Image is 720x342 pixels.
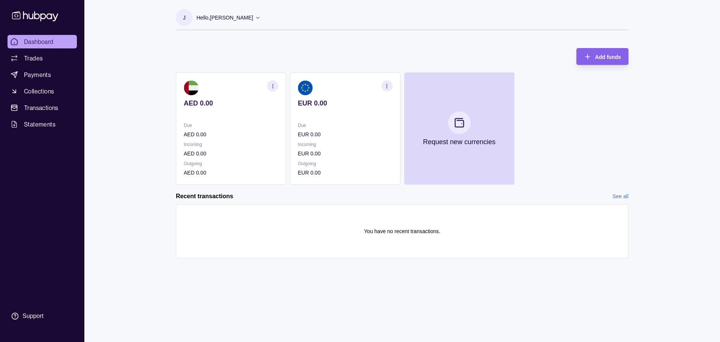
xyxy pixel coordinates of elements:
button: Request new currencies [404,72,514,185]
a: Trades [7,51,77,65]
p: Hello, [PERSON_NAME] [196,14,253,22]
img: ae [184,80,199,95]
p: Due [184,121,278,130]
span: Transactions [24,103,58,112]
button: Add funds [576,48,628,65]
p: EUR 0.00 [298,99,392,107]
span: Payments [24,70,51,79]
p: AED 0.00 [184,99,278,107]
p: Due [298,121,392,130]
p: J [183,14,186,22]
a: Statements [7,118,77,131]
p: Incoming [298,140,392,149]
span: Statements [24,120,55,129]
p: AED 0.00 [184,169,278,177]
p: Incoming [184,140,278,149]
span: Collections [24,87,54,96]
p: AED 0.00 [184,130,278,139]
a: Dashboard [7,35,77,48]
span: Trades [24,54,43,63]
p: Request new currencies [423,138,495,146]
a: Transactions [7,101,77,115]
p: Outgoing [298,160,392,168]
p: You have no recent transactions. [364,227,440,235]
a: Support [7,308,77,324]
h2: Recent transactions [176,192,233,200]
p: EUR 0.00 [298,169,392,177]
a: Collections [7,84,77,98]
p: EUR 0.00 [298,130,392,139]
span: Add funds [595,54,621,60]
div: Support [22,312,43,320]
p: Outgoing [184,160,278,168]
p: EUR 0.00 [298,149,392,158]
p: AED 0.00 [184,149,278,158]
span: Dashboard [24,37,54,46]
img: eu [298,80,313,95]
a: Payments [7,68,77,81]
a: See all [612,192,628,200]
